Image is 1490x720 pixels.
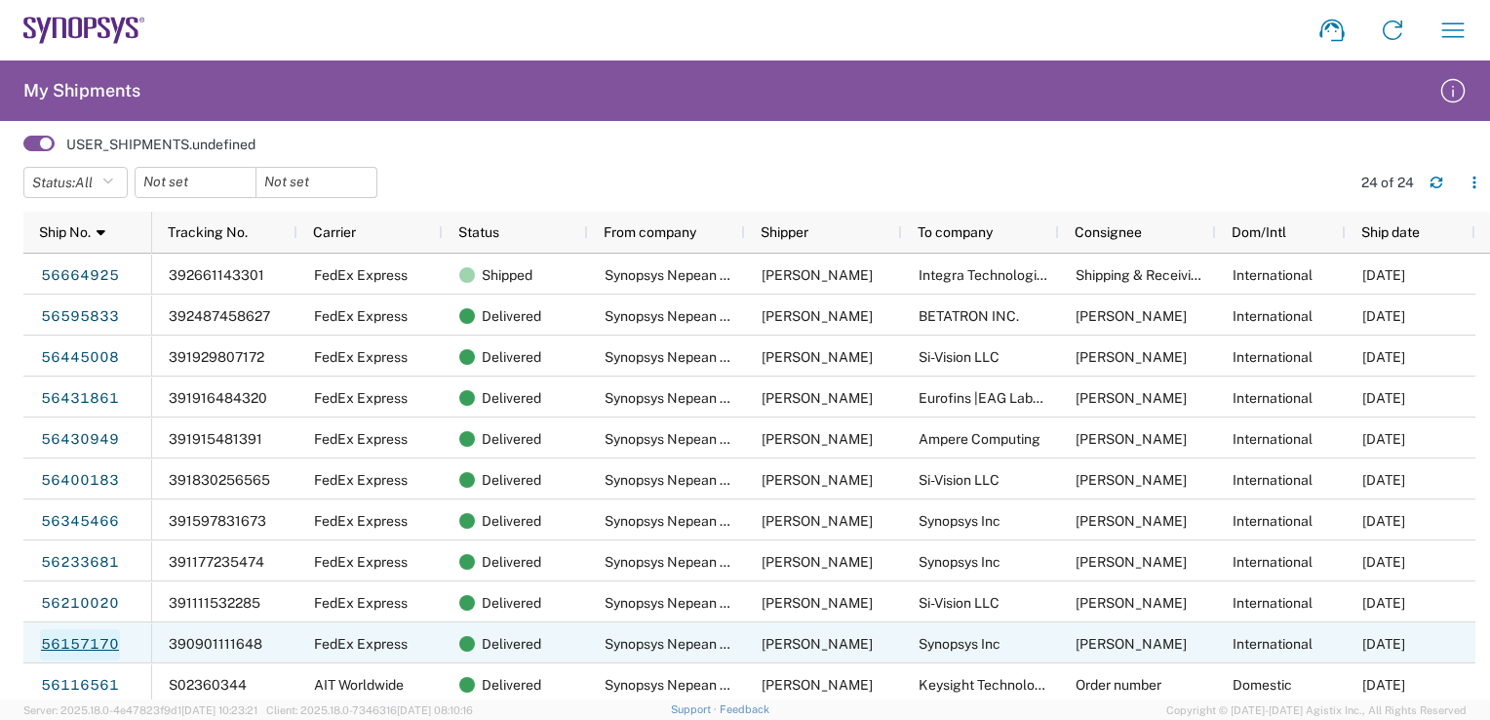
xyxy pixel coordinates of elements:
span: Order number [1076,677,1161,693]
span: BETATRON INC. [919,308,1019,324]
span: 391177235474 [169,554,264,570]
span: International [1233,513,1313,529]
span: Synopsys Nepean CA09 [605,636,757,652]
a: 56157170 [40,629,120,660]
span: Delivered [482,296,541,337]
span: To company [918,224,993,240]
span: Alan Lear [1076,636,1187,652]
span: 391597831673 [169,513,266,529]
div: 24 of 24 [1361,174,1414,191]
span: International [1233,349,1313,365]
span: Ampere Computing [919,431,1040,447]
span: 391111532285 [169,595,260,611]
span: Synopsys Inc [919,636,1000,652]
span: Shipped [482,255,532,296]
span: Synopsys Nepean CA09 [605,595,757,611]
span: Alan Lear [1076,554,1187,570]
span: Shahrukh Riaz [762,636,873,652]
span: All [75,175,93,190]
span: FedEx Express [314,595,408,611]
span: Shahrukh Riaz [762,349,873,365]
span: Synopsys Nepean CA09 [605,267,757,283]
a: 56210020 [40,588,120,620]
span: Varsha Murthy [1076,431,1187,447]
span: 391929807172 [169,349,264,365]
span: International [1233,390,1313,406]
span: Shahrukh Riaz [762,308,873,324]
span: 392487458627 [169,308,270,324]
span: International [1233,595,1313,611]
span: Ahmed Salah [1076,595,1187,611]
a: 56233681 [40,547,120,579]
span: Shahrukh Riaz [762,513,873,529]
span: Ahmed Salah [1076,349,1187,365]
span: 07/18/2025 [1362,554,1405,570]
span: [DATE] 08:10:16 [397,704,473,716]
button: Status:All [23,167,128,198]
span: 08/25/2025 [1362,308,1405,324]
span: Shahrukh Riaz [762,431,873,447]
span: Shahrukh Riaz [762,677,873,693]
span: 07/11/2025 [1362,636,1405,652]
span: Delivered [482,419,541,460]
span: Si-Vision LLC [919,472,1000,488]
span: Ahmed Salah [1076,472,1187,488]
a: 56116561 [40,670,120,701]
span: FedEx Express [314,636,408,652]
span: FedEx Express [314,390,408,406]
span: Consignee [1075,224,1142,240]
span: Si-Vision LLC [919,595,1000,611]
span: Synopsys Nepean CA09 [605,431,757,447]
a: 56345466 [40,506,120,538]
span: 390901111648 [169,636,262,652]
span: FedEx Express [314,513,408,529]
span: Ship date [1361,224,1420,240]
span: Synopsys Nepean CA09 [605,390,757,406]
span: Status [458,224,499,240]
a: 56664925 [40,260,120,292]
span: 08/08/2025 [1362,431,1405,447]
span: Copyright © [DATE]-[DATE] Agistix Inc., All Rights Reserved [1166,701,1467,719]
span: Ship No. [39,224,91,240]
a: 56595833 [40,301,120,333]
span: Shahrukh Riaz [762,554,873,570]
span: Shahrukh Riaz [762,595,873,611]
span: Synopsys Nepean CA09 [605,513,757,529]
span: Synopsys Inc [919,513,1000,529]
span: 07/08/2025 [1362,677,1405,693]
a: 56430949 [40,424,120,456]
span: Server: 2025.18.0-4e47823f9d1 [23,704,257,716]
span: FedEx Express [314,472,408,488]
span: 08/11/2025 [1362,349,1405,365]
span: From company [604,224,696,240]
input: Not set [256,168,376,197]
a: 56445008 [40,342,120,374]
span: FedEx Express [314,349,408,365]
span: International [1233,267,1313,283]
span: Shahrukh Riaz [762,267,873,283]
span: 08/06/2025 [1362,472,1405,488]
span: 07/17/2025 [1362,595,1405,611]
a: Feedback [720,703,769,715]
span: Keysight Technologies Canada inc. [919,677,1137,693]
span: Shahrukh Riaz [762,390,873,406]
span: Tracking No. [168,224,248,240]
span: FedEx Express [314,431,408,447]
span: International [1233,308,1313,324]
span: Synopsys Nepean CA09 [605,677,757,693]
a: 56431861 [40,383,120,415]
span: 07/31/2025 [1362,513,1405,529]
span: International [1233,472,1313,488]
span: Shahrukh Riaz [762,472,873,488]
span: FedEx Express [314,308,408,324]
span: Dom/Intl [1232,224,1286,240]
span: Delivered [482,337,541,378]
span: FedEx Express [314,267,408,283]
span: Synopsys Nepean CA09 [605,308,757,324]
span: Delivered [482,500,541,541]
span: Synopsys Nepean CA09 [605,472,757,488]
span: Delivered [482,623,541,664]
span: Shipping & Receiving Dept [1076,267,1240,283]
span: International [1233,554,1313,570]
span: 391915481391 [169,431,262,447]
